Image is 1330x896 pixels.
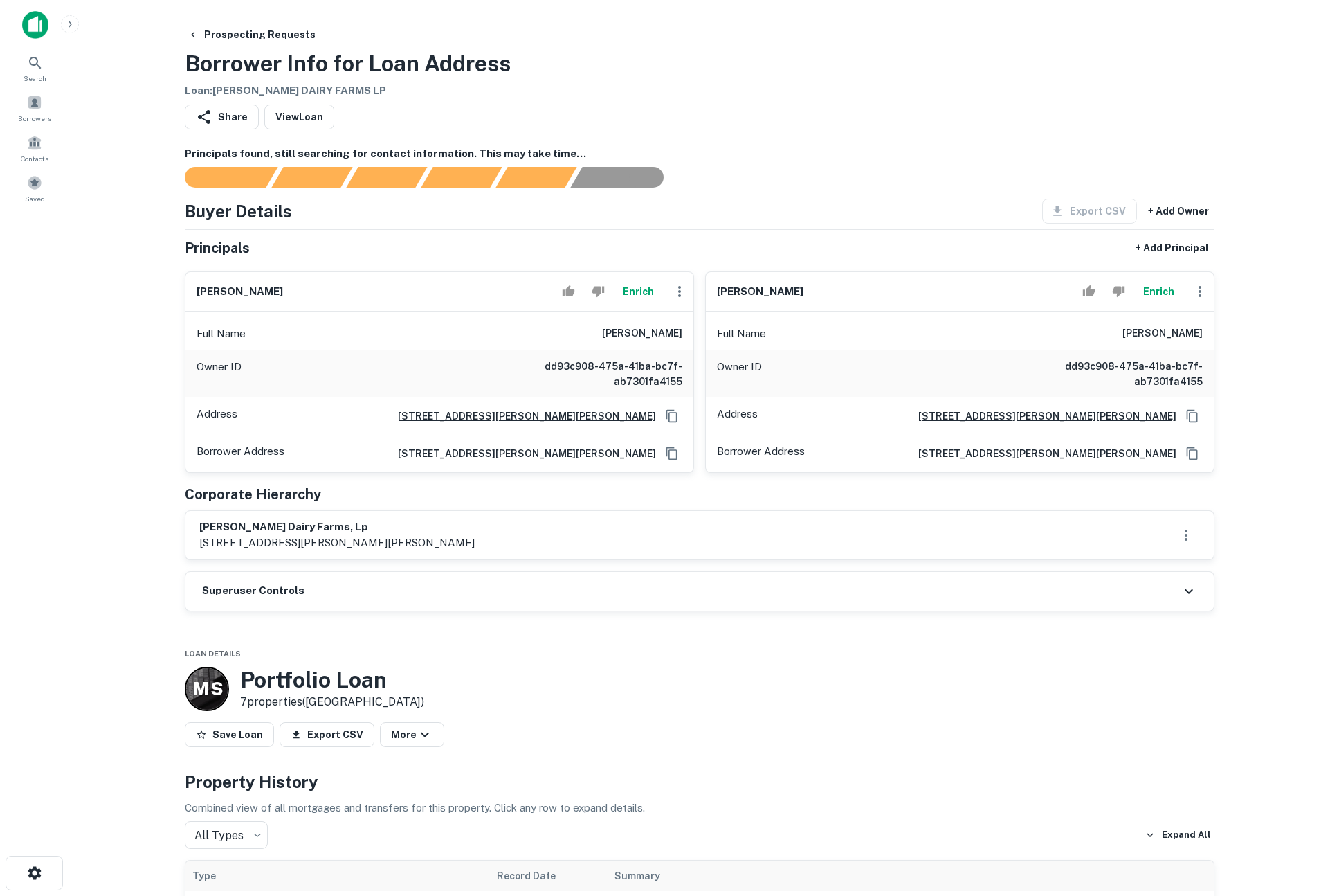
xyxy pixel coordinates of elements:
[197,359,242,389] p: Owner ID
[182,22,321,47] button: Prospecting Requests
[717,284,803,300] h6: [PERSON_NAME]
[387,409,656,424] a: [STREET_ADDRESS][PERSON_NAME][PERSON_NAME]
[907,409,1176,424] a: [STREET_ADDRESS][PERSON_NAME][PERSON_NAME]
[185,199,292,224] h4: Buyer Details
[202,583,304,599] h6: Superuser Controls
[199,519,475,535] h6: [PERSON_NAME] dairy farms, lp
[197,443,284,464] p: Borrower Address
[616,278,660,305] button: Enrich
[1077,278,1101,305] button: Accept
[1037,359,1203,389] h6: dd93c908-475a-41ba-bc7f-ab7301fa4155
[240,667,424,693] h3: Portfolio Loan
[185,649,241,658] span: Loan Details
[586,278,610,305] button: Reject
[4,49,65,87] a: Search
[346,167,427,188] div: Documents found, AI parsing details...
[1142,199,1214,224] button: + Add Owner
[608,861,1154,891] th: Summary
[240,694,424,710] p: 7 properties ([GEOGRAPHIC_DATA])
[662,443,682,464] button: Copy Address
[1142,825,1214,845] button: Expand All
[185,821,268,849] div: All Types
[516,359,682,389] h6: dd93c908-475a-41ba-bc7f-ab7301fa4155
[21,153,48,164] span: Contacts
[495,167,576,188] div: Principals found, still searching for contact information. This may take time...
[264,105,334,129] a: ViewLoan
[185,861,490,891] th: Type
[197,284,283,300] h6: [PERSON_NAME]
[1136,278,1181,305] button: Enrich
[380,722,444,747] button: More
[490,861,608,891] th: Record Date
[662,406,682,427] button: Copy Address
[1182,406,1203,427] button: Copy Address
[22,11,48,39] img: capitalize-icon.png
[24,73,46,84] span: Search
[185,146,1214,162] h6: Principals found, still searching for contact information. This may take time...
[717,359,762,389] p: Owner ID
[185,800,1214,816] p: Combined view of all mortgages and transfers for this property. Click any row to expand details.
[4,170,65,207] a: Saved
[280,722,374,747] button: Export CSV
[192,675,222,702] p: M S
[168,167,272,188] div: Sending borrower request to AI...
[185,105,259,129] button: Share
[717,443,805,464] p: Borrower Address
[18,113,51,124] span: Borrowers
[387,446,656,461] a: [STREET_ADDRESS][PERSON_NAME][PERSON_NAME]
[4,89,65,127] a: Borrowers
[717,325,766,342] p: Full Name
[271,167,352,188] div: Your request is received and processing...
[185,238,250,258] h5: Principals
[717,406,758,427] p: Address
[199,535,475,551] p: [STREET_ADDRESS][PERSON_NAME][PERSON_NAME]
[25,193,45,204] span: Saved
[602,325,682,342] h6: [PERSON_NAME]
[1122,325,1203,342] h6: [PERSON_NAME]
[185,47,511,80] h3: Borrower Info for Loan Address
[185,722,274,747] button: Save Loan
[185,769,1214,794] h4: Property History
[1182,443,1203,464] button: Copy Address
[197,325,246,342] p: Full Name
[197,406,237,427] p: Address
[556,278,581,305] button: Accept
[1261,785,1330,852] iframe: Chat Widget
[4,129,65,167] a: Contacts
[421,167,502,188] div: Principals found, AI now looking for contact information...
[571,167,680,188] div: AI fulfillment process complete.
[907,446,1176,461] a: [STREET_ADDRESS][PERSON_NAME][PERSON_NAME]
[185,83,511,99] h6: Loan : [PERSON_NAME] DAIRY FARMS LP
[1106,278,1131,305] button: Reject
[185,484,321,505] h5: Corporate Hierarchy
[1130,235,1214,260] button: + Add Principal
